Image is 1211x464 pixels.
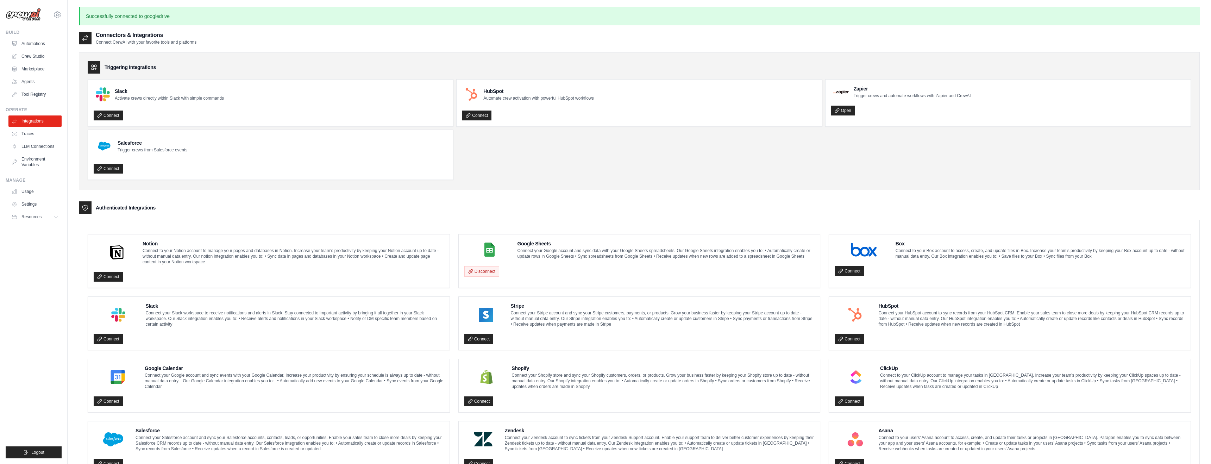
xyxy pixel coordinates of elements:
h4: Google Calendar [145,365,444,372]
img: Notion Logo [96,245,138,259]
p: Trigger crews and automate workflows with Zapier and CrewAI [854,93,971,99]
a: Connect [94,396,123,406]
a: Connect [464,334,494,344]
iframe: Chat Widget [1176,430,1211,464]
img: Shopify Logo [466,370,507,384]
img: Google Calendar Logo [96,370,140,384]
p: Successfully connected to googledrive [79,7,1200,25]
a: Open [831,106,855,115]
button: Disconnect [464,266,499,277]
h4: Notion [143,240,444,247]
div: Widget de chat [1176,430,1211,464]
p: Connect your Stripe account and sync your Stripe customers, payments, or products. Grow your busi... [510,310,814,327]
div: Operate [6,107,62,113]
img: HubSpot Logo [464,87,478,101]
a: Settings [8,199,62,210]
p: Connect to your users’ Asana account to access, create, and update their tasks or projects in [GE... [879,435,1185,452]
h4: Slack [115,88,224,95]
h4: Google Sheets [517,240,815,247]
p: Connect your Slack workspace to receive notifications and alerts in Slack. Stay connected to impo... [146,310,444,327]
a: Tool Registry [8,89,62,100]
a: Usage [8,186,62,197]
div: Build [6,30,62,35]
span: Resources [21,214,42,220]
img: Google Sheets Logo [466,243,513,257]
h4: ClickUp [880,365,1185,372]
p: Connect your Google account and sync events with your Google Calendar. Increase your productivity... [145,372,444,389]
p: Automate crew activation with powerful HubSpot workflows [483,95,594,101]
p: Connect your HubSpot account to sync records from your HubSpot CRM. Enable your sales team to clo... [878,310,1185,327]
h4: HubSpot [878,302,1185,309]
p: Connect CrewAI with your favorite tools and platforms [96,39,196,45]
a: Connect [464,396,494,406]
p: Trigger crews from Salesforce events [118,147,187,153]
h4: Slack [146,302,444,309]
button: Logout [6,446,62,458]
img: ClickUp Logo [837,370,875,384]
img: Logo [6,8,41,21]
a: Connect [835,266,864,276]
span: Logout [31,450,44,455]
a: Connect [835,396,864,406]
img: Zapier Logo [833,90,849,94]
p: Connect your Shopify store and sync your Shopify customers, orders, or products. Grow your busine... [512,372,814,389]
h3: Triggering Integrations [105,64,156,71]
h4: Zapier [854,85,971,92]
a: Connect [94,164,123,174]
img: Zendesk Logo [466,432,500,446]
p: Connect to your Notion account to manage your pages and databases in Notion. Increase your team’s... [143,248,444,265]
p: Connect your Salesforce account and sync your Salesforce accounts, contacts, leads, or opportunit... [136,435,444,452]
p: Activate crews directly within Slack with simple commands [115,95,224,101]
button: Resources [8,211,62,222]
a: Connect [462,111,491,120]
a: Crew Studio [8,51,62,62]
a: Traces [8,128,62,139]
img: HubSpot Logo [837,308,873,322]
img: Salesforce Logo [96,432,131,446]
a: Connect [94,272,123,282]
a: Connect [94,111,123,120]
img: Slack Logo [96,87,110,101]
img: Stripe Logo [466,308,506,322]
a: Connect [835,334,864,344]
h2: Connectors & Integrations [96,31,196,39]
p: Connect to your Box account to access, create, and update files in Box. Increase your team’s prod... [896,248,1185,259]
h4: Salesforce [118,139,187,146]
h4: Zendesk [505,427,815,434]
p: Connect your Zendesk account to sync tickets from your Zendesk Support account. Enable your suppo... [505,435,815,452]
a: Automations [8,38,62,49]
img: Salesforce Logo [96,138,113,155]
h4: Shopify [512,365,814,372]
h4: HubSpot [483,88,594,95]
p: Connect your Google account and sync data with your Google Sheets spreadsheets. Our Google Sheets... [517,248,815,259]
a: Integrations [8,115,62,127]
img: Box Logo [837,243,890,257]
h4: Box [896,240,1185,247]
div: Manage [6,177,62,183]
a: LLM Connections [8,141,62,152]
img: Asana Logo [837,432,873,446]
h3: Authenticated Integrations [96,204,156,211]
p: Connect to your ClickUp account to manage your tasks in [GEOGRAPHIC_DATA]. Increase your team’s p... [880,372,1185,389]
a: Environment Variables [8,153,62,170]
img: Slack Logo [96,308,141,322]
a: Agents [8,76,62,87]
h4: Asana [879,427,1185,434]
h4: Salesforce [136,427,444,434]
a: Marketplace [8,63,62,75]
h4: Stripe [510,302,814,309]
a: Connect [94,334,123,344]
